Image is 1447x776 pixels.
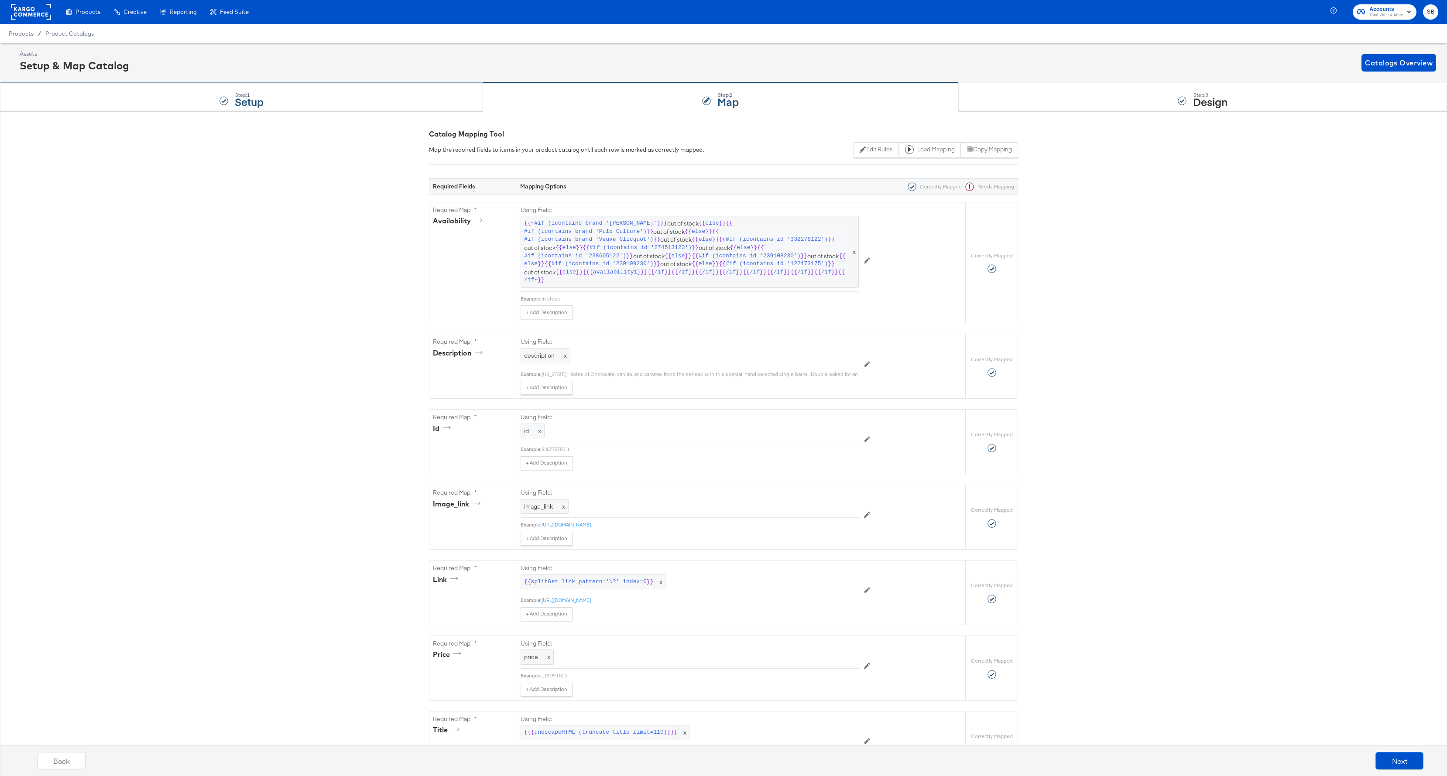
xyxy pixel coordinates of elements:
span: x [655,575,665,589]
span: }} [801,252,808,260]
span: Creative [123,8,147,15]
span: x [536,427,541,435]
span: {{ [555,268,562,277]
span: Catalogs Overview [1365,57,1433,69]
span: }} [660,219,667,228]
span: }} [653,236,660,244]
button: Next [1375,752,1423,769]
label: Required Map: * [433,639,513,648]
span: else [737,244,750,252]
span: {{ [719,260,726,268]
span: {{ [665,252,672,260]
div: description [433,348,486,358]
span: }}} [637,268,647,277]
span: /if [821,268,831,277]
button: + Add Description [521,683,573,697]
div: Catalog Mapping Tool [429,129,1018,139]
label: Required Map: * [433,564,513,572]
label: Correctly Mapped [971,733,1013,740]
span: Product Catalogs [45,30,94,37]
span: {{ [692,236,699,244]
span: }} [685,252,692,260]
span: {{ [743,268,750,277]
span: {{ [839,252,846,260]
span: }} [751,244,758,252]
label: Required Map: * [433,715,513,723]
button: SB [1423,4,1438,20]
a: [URL][DOMAIN_NAME] [542,597,591,603]
span: }} [807,268,814,277]
span: Reporting [170,8,197,15]
span: }} [576,244,583,252]
span: description [524,352,555,359]
span: {{ [814,268,821,277]
span: splitGet link pattern='\?' index=0 [531,578,647,586]
span: else [562,268,576,277]
span: price [524,653,538,661]
span: else [562,244,576,252]
span: /if [702,268,712,277]
span: }} [538,260,545,268]
span: {{ [757,244,764,252]
span: SB [1426,7,1435,17]
label: Using Field: [521,413,859,421]
label: Correctly Mapped [971,431,1013,438]
span: else [705,219,719,228]
div: id [433,424,454,434]
div: Map the required fields to items in your product catalog until each row is marked as correctly ma... [429,146,704,154]
span: }} [576,268,583,277]
span: x [545,653,550,661]
label: Using Field: [521,489,859,497]
span: }} [705,228,712,236]
strong: Map [717,94,739,109]
span: Accounts [1369,5,1403,14]
span: /if [678,268,688,277]
label: Using Field: [521,715,859,723]
span: {{ [726,219,733,228]
span: #if (icontains id '239109230') [551,260,653,268]
div: Example: [521,521,542,528]
span: {{ [767,268,774,277]
div: Step: 3 [1193,92,1228,98]
span: {{ [838,268,845,277]
label: Required Map: * [433,338,513,346]
span: {{ [712,228,719,236]
label: Correctly Mapped [971,356,1013,363]
button: Load Mapping [899,142,961,158]
a: [URL][DOMAIN_NAME] [542,521,591,528]
span: {{ [545,260,552,268]
label: Correctly Mapped [971,582,1013,589]
span: {{ [524,219,531,228]
label: Required Map: * [433,206,513,214]
label: Using Field: [521,639,859,648]
span: }} [831,268,838,277]
span: else [692,228,705,236]
span: out of stock out of stock out of stock out of stock out of stock out of stock out of stock out of... [524,219,855,284]
span: {{ [719,236,726,244]
label: Correctly Mapped [971,506,1013,513]
div: in stock [542,295,859,302]
span: }} [712,260,719,268]
span: {{ [692,252,699,260]
div: Step: 2 [717,92,739,98]
span: }} [647,578,654,586]
span: }} [647,228,654,236]
span: unescapeHTML (truncate title limit=110) [534,728,667,737]
span: }} [719,219,726,228]
span: }} [688,268,695,277]
span: {{ [730,244,737,252]
span: }} [828,236,835,244]
span: }} [712,236,719,244]
div: link [433,574,461,585]
span: /if [797,268,807,277]
div: Step: 1 [235,92,264,98]
span: image_link [524,503,553,510]
span: #if (icontains brand 'Pulp Culture') [524,228,647,236]
div: Setup & Map Catalog [20,58,129,73]
div: Needs Mapping [962,182,1014,191]
button: + Add Description [521,456,573,470]
label: Required Map: * [433,413,513,421]
span: x [848,216,858,287]
label: Correctly Mapped [971,252,1013,259]
label: Using Field: [521,338,859,346]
